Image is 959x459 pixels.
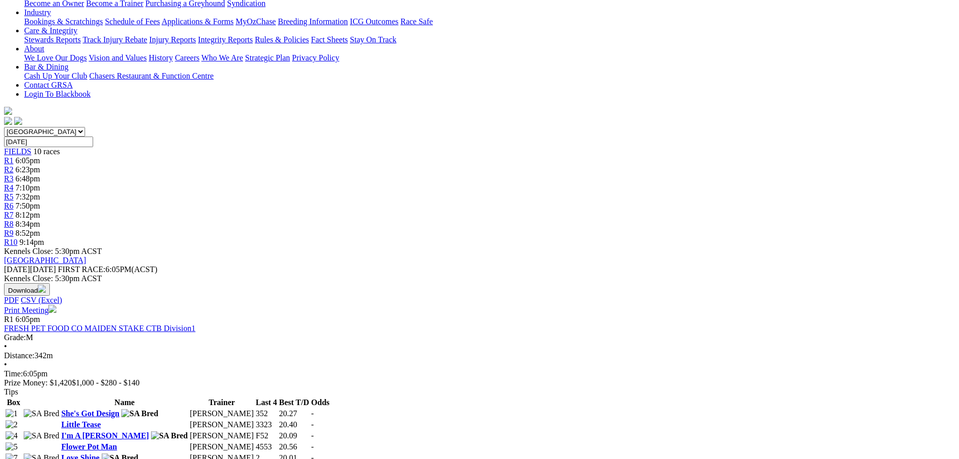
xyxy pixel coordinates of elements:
[33,147,60,156] span: 10 races
[4,369,23,378] span: Time:
[4,156,14,165] a: R1
[4,265,56,274] span: [DATE]
[16,211,40,219] span: 8:12pm
[4,274,955,283] div: Kennels Close: 5:30pm ACST
[4,333,955,342] div: M
[4,360,7,369] span: •
[4,387,18,396] span: Tips
[4,238,18,246] a: R10
[61,431,149,440] a: I'm A [PERSON_NAME]
[61,409,120,418] a: She's Got Design
[4,315,14,323] span: R1
[4,147,31,156] a: FIELDS
[162,17,234,26] a: Applications & Forms
[278,409,310,419] td: 20.27
[278,442,310,452] td: 20.56
[14,117,22,125] img: twitter.svg
[278,17,348,26] a: Breeding Information
[72,378,140,387] span: $1,000 - $280 - $140
[6,442,18,451] img: 5
[89,72,213,80] a: Chasers Restaurant & Function Centre
[24,72,955,81] div: Bar & Dining
[236,17,276,26] a: MyOzChase
[255,442,277,452] td: 4553
[16,229,40,237] span: 8:52pm
[4,342,7,351] span: •
[38,285,46,293] img: download.svg
[24,431,59,440] img: SA Bred
[20,238,44,246] span: 9:14pm
[24,35,955,44] div: Care & Integrity
[24,81,72,89] a: Contact GRSA
[350,17,398,26] a: ICG Outcomes
[16,174,40,183] span: 6:48pm
[311,35,348,44] a: Fact Sheets
[4,107,12,115] img: logo-grsa-white.png
[4,378,955,387] div: Prize Money: $1,420
[89,53,146,62] a: Vision and Values
[16,165,40,174] span: 6:23pm
[350,35,396,44] a: Stay On Track
[4,174,14,183] a: R3
[61,442,117,451] a: Flower Pot Man
[58,265,105,274] span: FIRST RACE:
[105,17,160,26] a: Schedule of Fees
[4,211,14,219] a: R7
[311,442,314,451] span: -
[24,53,87,62] a: We Love Our Dogs
[4,247,102,255] span: Kennels Close: 5:30pm ACST
[61,398,188,408] th: Name
[16,315,40,323] span: 6:05pm
[121,409,158,418] img: SA Bred
[4,351,34,360] span: Distance:
[189,431,254,441] td: [PERSON_NAME]
[21,296,62,304] a: CSV (Excel)
[61,420,101,429] a: Little Tease
[24,72,87,80] a: Cash Up Your Club
[24,35,81,44] a: Stewards Reports
[245,53,290,62] a: Strategic Plan
[24,409,59,418] img: SA Bred
[7,398,21,407] span: Box
[16,202,40,210] span: 7:50pm
[255,420,277,430] td: 3323
[151,431,188,440] img: SA Bred
[189,409,254,419] td: [PERSON_NAME]
[4,165,14,174] span: R2
[4,306,56,314] a: Print Meeting
[311,431,314,440] span: -
[24,53,955,62] div: About
[4,192,14,201] span: R5
[4,296,19,304] a: PDF
[24,62,68,71] a: Bar & Dining
[292,53,339,62] a: Privacy Policy
[4,220,14,228] a: R8
[4,369,955,378] div: 6:05pm
[24,17,955,26] div: Industry
[189,420,254,430] td: [PERSON_NAME]
[311,398,330,408] th: Odds
[24,90,91,98] a: Login To Blackbook
[311,409,314,418] span: -
[4,183,14,192] a: R4
[255,35,309,44] a: Rules & Policies
[4,229,14,237] span: R9
[4,137,93,147] input: Select date
[58,265,158,274] span: 6:05PM(ACST)
[149,35,196,44] a: Injury Reports
[4,333,26,342] span: Grade:
[149,53,173,62] a: History
[24,44,44,53] a: About
[175,53,199,62] a: Careers
[278,420,310,430] td: 20.40
[4,117,12,125] img: facebook.svg
[198,35,253,44] a: Integrity Reports
[4,296,955,305] div: Download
